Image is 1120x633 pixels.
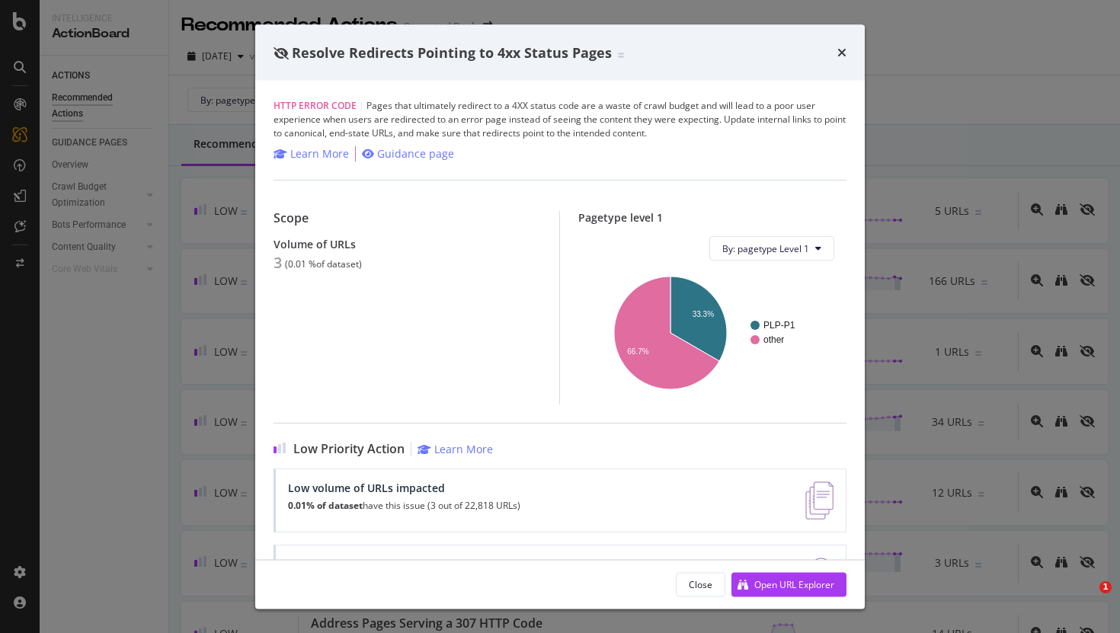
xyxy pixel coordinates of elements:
[274,211,541,225] div: Scope
[274,99,846,140] div: Pages that ultimately redirect to a 4XX status code are a waste of crawl budget and will lead to ...
[288,481,520,494] div: Low volume of URLs impacted
[754,577,834,590] div: Open URL Explorer
[285,259,362,270] div: ( 0.01 % of dataset )
[274,254,282,272] div: 3
[693,310,714,318] text: 33.3%
[362,146,454,161] a: Guidance page
[618,53,624,57] img: Equal
[293,442,405,456] span: Low Priority Action
[274,46,289,59] div: eye-slash
[805,481,834,520] img: e5DMFwAAAABJRU5ErkJggg==
[786,558,834,596] img: DDxVyA23.png
[590,273,834,392] svg: A chart.
[418,442,493,456] a: Learn More
[763,334,784,345] text: other
[274,146,349,161] a: Learn More
[377,146,454,161] div: Guidance page
[837,43,846,62] div: times
[288,558,533,571] div: Low link equity impact
[578,211,846,224] div: Pagetype level 1
[689,577,712,590] div: Close
[709,236,834,261] button: By: pagetype Level 1
[288,499,363,512] strong: 0.01% of dataset
[676,572,725,596] button: Close
[359,99,364,112] span: |
[434,442,493,456] div: Learn More
[1099,581,1112,593] span: 1
[763,320,795,331] text: PLP-P1
[290,146,349,161] div: Learn More
[255,24,865,609] div: modal
[292,43,612,61] span: Resolve Redirects Pointing to 4xx Status Pages
[288,500,520,511] p: have this issue (3 out of 22,818 URLs)
[722,241,809,254] span: By: pagetype Level 1
[274,99,357,112] span: HTTP Error Code
[731,572,846,596] button: Open URL Explorer
[627,347,648,356] text: 66.7%
[274,238,541,251] div: Volume of URLs
[1068,581,1105,618] iframe: Intercom live chat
